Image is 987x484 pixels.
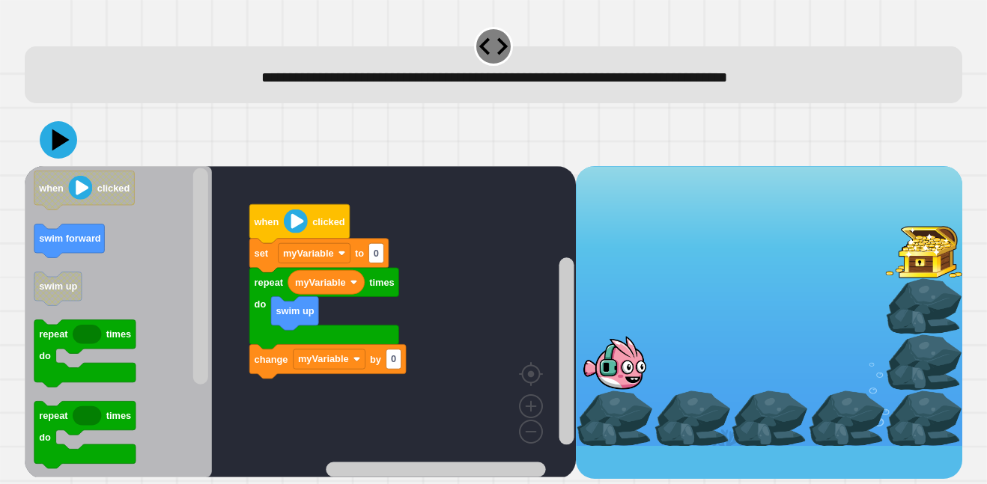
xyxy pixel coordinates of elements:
text: times [369,276,394,287]
text: do [39,350,51,361]
text: swim up [276,305,314,316]
text: myVariable [283,248,334,259]
text: myVariable [295,276,346,287]
text: myVariable [298,353,349,364]
text: times [106,328,131,340]
text: clicked [312,215,344,227]
text: swim forward [39,233,101,244]
text: clicked [97,182,130,193]
text: by [370,353,382,364]
text: do [255,298,267,309]
text: when [38,182,64,193]
text: 0 [374,248,379,259]
text: swim up [39,281,77,292]
text: when [254,215,279,227]
text: change [255,353,288,364]
text: repeat [39,328,68,340]
text: 0 [391,353,396,364]
text: repeat [39,410,68,421]
div: Blockly Workspace [25,166,577,480]
text: to [355,248,364,259]
text: set [255,248,269,259]
text: do [39,432,51,443]
text: times [106,410,131,421]
text: repeat [255,276,284,287]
